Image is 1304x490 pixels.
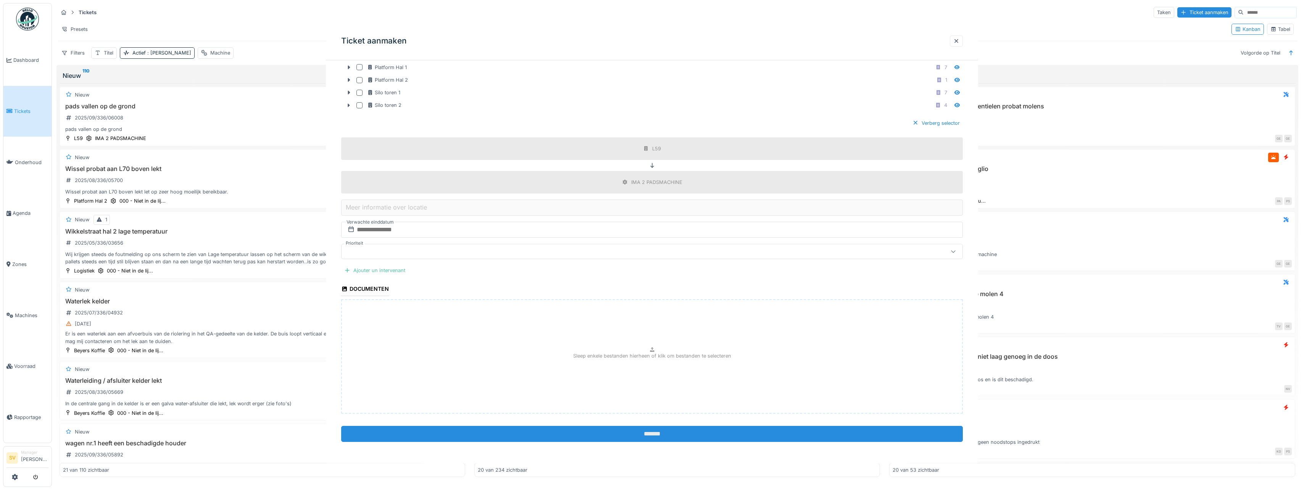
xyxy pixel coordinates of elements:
label: Prioriteit [344,240,365,247]
div: Verberg selector [909,118,963,128]
div: L59 [652,145,661,152]
label: Meer informatie over locatie [344,203,429,212]
h3: Ticket aanmaken [341,36,407,46]
label: Verwachte einddatum [346,218,395,226]
div: 4 [944,102,947,109]
div: Platform Hal 2 [367,76,408,84]
div: Documenten [341,283,389,296]
div: Silo toren 1 [367,89,400,96]
div: Silo toren 2 [367,102,401,109]
div: 7 [945,64,947,71]
div: 1 [945,76,947,84]
div: Ajouter un intervenant [341,265,408,276]
div: IMA 2 PADSMACHINE [631,179,682,186]
div: Platform Hal 1 [367,64,407,71]
p: Sleep enkele bestanden hierheen of klik om bestanden te selecteren [573,352,731,359]
div: 7 [945,89,947,96]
